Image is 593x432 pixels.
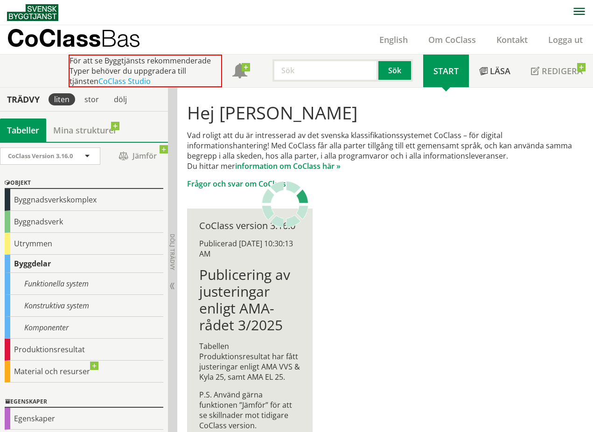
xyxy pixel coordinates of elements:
span: Dölj trädvy [168,234,176,270]
div: Konstruktiva system [5,295,163,317]
a: Om CoClass [418,34,486,45]
div: Material och resurser [5,361,163,383]
div: Komponenter [5,317,163,339]
a: information om CoClass här » [235,161,341,171]
a: CoClass Studio [98,76,151,86]
div: CoClass version 3.16.0 [199,221,300,231]
div: liten [49,93,75,105]
a: Frågor och svar om CoClass » [187,179,292,189]
span: Läsa [490,65,510,77]
img: Laddar [262,181,308,228]
h1: Publicering av justeringar enligt AMA-rådet 3/2025 [199,266,300,334]
a: Mina strukturer [46,118,124,142]
span: Notifikationer [232,64,247,79]
button: Sök [378,59,413,82]
div: dölj [108,93,133,105]
p: P.S. Använd gärna funktionen ”Jämför” för att se skillnader mot tidigare CoClass version. [199,390,300,431]
span: Redigera [542,65,583,77]
div: Egenskaper [5,397,163,408]
input: Sök [272,59,378,82]
span: Jämför [110,148,166,164]
div: Utrymmen [5,233,163,255]
a: English [369,34,418,45]
img: Svensk Byggtjänst [7,4,58,21]
div: Trädvy [2,94,45,105]
span: Bas [101,24,140,52]
a: Kontakt [486,34,538,45]
div: Publicerad [DATE] 10:30:13 AM [199,238,300,259]
div: stor [79,93,105,105]
div: Egenskaper [5,408,163,430]
h1: Hej [PERSON_NAME] [187,102,584,123]
div: För att se Byggtjänsts rekommenderade Typer behöver du uppgradera till tjänsten [69,55,222,87]
div: Byggnadsverk [5,211,163,233]
a: Redigera [521,55,593,87]
p: Vad roligt att du är intresserad av det svenska klassifikationssystemet CoClass – för digital inf... [187,130,584,171]
span: CoClass Version 3.16.0 [8,152,73,160]
div: Byggdelar [5,255,163,273]
a: Läsa [469,55,521,87]
div: Objekt [5,178,163,189]
a: CoClassBas [7,25,160,54]
div: Produktionsresultat [5,339,163,361]
a: Logga ut [538,34,593,45]
div: Funktionella system [5,273,163,295]
p: Tabellen Produktionsresultat har fått justeringar enligt AMA VVS & Kyla 25, samt AMA EL 25. [199,341,300,382]
span: Start [433,65,459,77]
div: Byggnadsverkskomplex [5,189,163,211]
a: Start [423,55,469,87]
p: CoClass [7,33,140,43]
